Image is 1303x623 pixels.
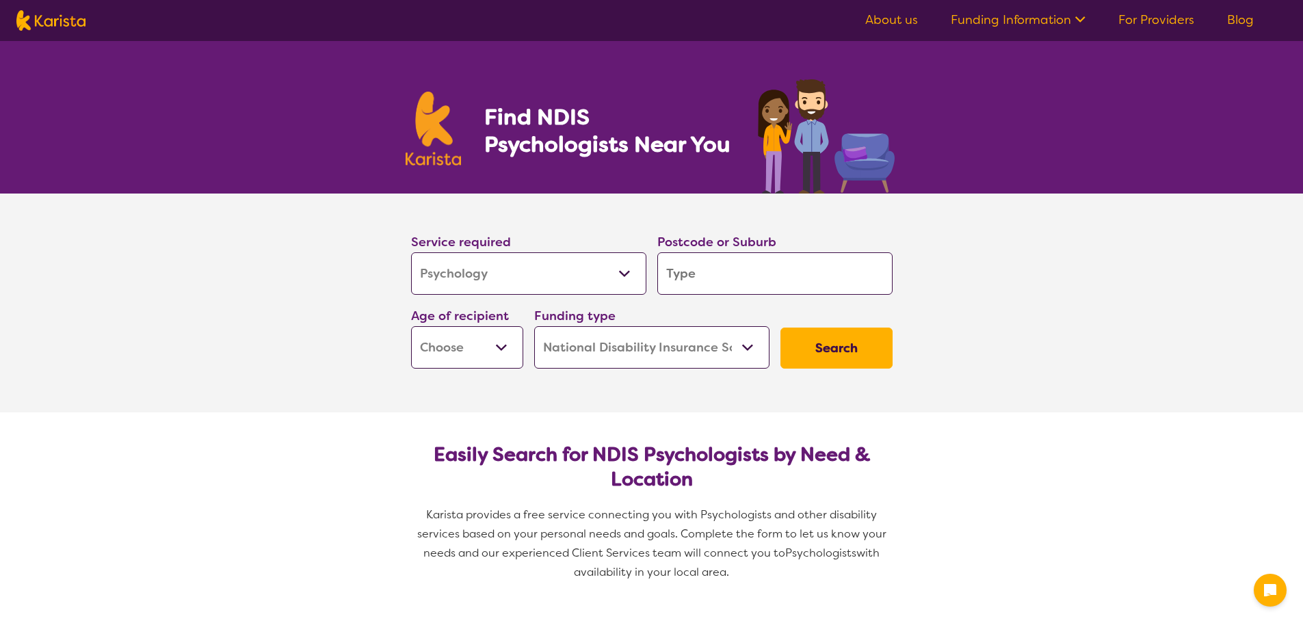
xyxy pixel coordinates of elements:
input: Type [657,252,893,295]
span: Psychologists [785,546,856,560]
a: Funding Information [951,12,1085,28]
label: Postcode or Suburb [657,234,776,250]
a: For Providers [1118,12,1194,28]
label: Funding type [534,308,616,324]
img: Karista logo [406,92,462,165]
h2: Easily Search for NDIS Psychologists by Need & Location [422,442,882,492]
button: Search [780,328,893,369]
label: Service required [411,234,511,250]
a: About us [865,12,918,28]
label: Age of recipient [411,308,509,324]
h1: Find NDIS Psychologists Near You [484,103,737,158]
img: Karista logo [16,10,85,31]
a: Blog [1227,12,1254,28]
img: psychology [753,74,898,194]
span: Karista provides a free service connecting you with Psychologists and other disability services b... [417,507,889,560]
